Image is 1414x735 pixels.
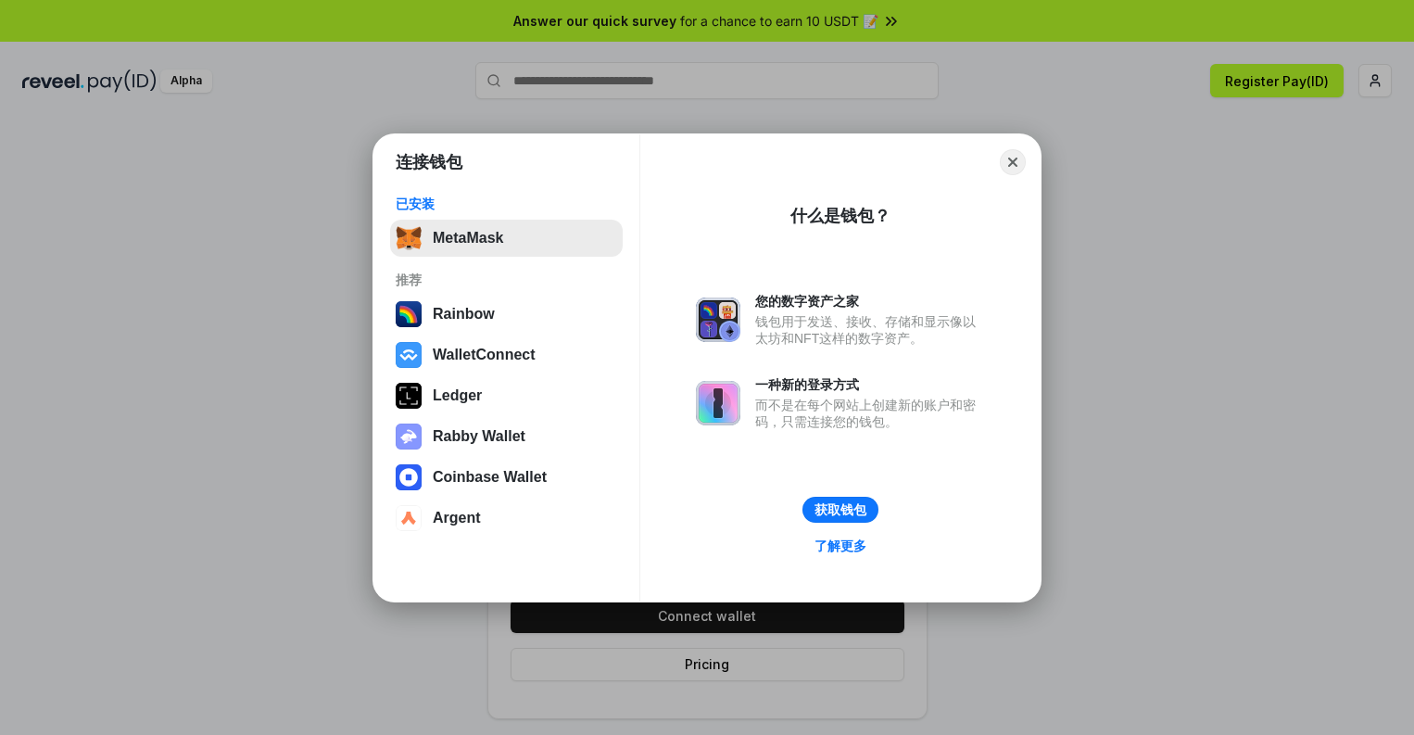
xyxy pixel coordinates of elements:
button: WalletConnect [390,336,623,374]
div: 推荐 [396,272,617,288]
img: svg+xml,%3Csvg%20fill%3D%22none%22%20height%3D%2233%22%20viewBox%3D%220%200%2035%2033%22%20width%... [396,225,422,251]
img: svg+xml,%3Csvg%20width%3D%2228%22%20height%3D%2228%22%20viewBox%3D%220%200%2028%2028%22%20fill%3D... [396,505,422,531]
h1: 连接钱包 [396,151,462,173]
div: 了解更多 [814,538,866,554]
a: 了解更多 [803,534,877,558]
button: Close [1000,149,1026,175]
button: Ledger [390,377,623,414]
img: svg+xml,%3Csvg%20width%3D%22120%22%20height%3D%22120%22%20viewBox%3D%220%200%20120%20120%22%20fil... [396,301,422,327]
div: 获取钱包 [814,501,866,518]
div: 钱包用于发送、接收、存储和显示像以太坊和NFT这样的数字资产。 [755,313,985,347]
div: 已安装 [396,196,617,212]
img: svg+xml,%3Csvg%20xmlns%3D%22http%3A%2F%2Fwww.w3.org%2F2000%2Fsvg%22%20fill%3D%22none%22%20viewBox... [696,298,740,342]
img: svg+xml,%3Csvg%20xmlns%3D%22http%3A%2F%2Fwww.w3.org%2F2000%2Fsvg%22%20width%3D%2228%22%20height%3... [396,383,422,409]
button: MetaMask [390,220,623,257]
div: 而不是在每个网站上创建新的账户和密码，只需连接您的钱包。 [755,397,985,430]
img: svg+xml,%3Csvg%20xmlns%3D%22http%3A%2F%2Fwww.w3.org%2F2000%2Fsvg%22%20fill%3D%22none%22%20viewBox... [696,381,740,425]
div: 一种新的登录方式 [755,376,985,393]
button: 获取钱包 [802,497,878,523]
div: Rabby Wallet [433,428,525,445]
div: Argent [433,510,481,526]
div: Rainbow [433,306,495,323]
img: svg+xml,%3Csvg%20width%3D%2228%22%20height%3D%2228%22%20viewBox%3D%220%200%2028%2028%22%20fill%3D... [396,342,422,368]
img: svg+xml,%3Csvg%20width%3D%2228%22%20height%3D%2228%22%20viewBox%3D%220%200%2028%2028%22%20fill%3D... [396,464,422,490]
button: Rainbow [390,296,623,333]
div: WalletConnect [433,347,536,363]
div: Coinbase Wallet [433,469,547,486]
button: Coinbase Wallet [390,459,623,496]
div: Ledger [433,387,482,404]
button: Argent [390,500,623,537]
button: Rabby Wallet [390,418,623,455]
div: MetaMask [433,230,503,247]
div: 您的数字资产之家 [755,293,985,310]
img: svg+xml,%3Csvg%20xmlns%3D%22http%3A%2F%2Fwww.w3.org%2F2000%2Fsvg%22%20fill%3D%22none%22%20viewBox... [396,424,422,450]
div: 什么是钱包？ [790,205,890,227]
